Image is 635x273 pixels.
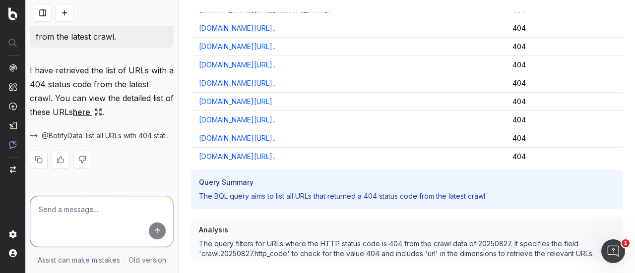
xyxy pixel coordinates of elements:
[199,23,275,33] a: [DOMAIN_NAME][URL]..
[505,56,623,74] td: 404
[505,19,623,38] td: 404
[505,74,623,93] td: 404
[199,60,275,70] a: [DOMAIN_NAME][URL]..
[505,111,623,129] td: 404
[10,166,16,173] img: Switch project
[9,121,17,129] img: Studio
[199,133,275,143] a: [DOMAIN_NAME][URL]..
[622,239,630,247] span: 1
[9,102,17,110] img: Activation
[9,64,17,72] img: Analytics
[505,38,623,56] td: 404
[601,239,625,263] iframe: Intercom live chat
[9,140,17,149] img: Assist
[505,93,623,111] td: 404
[199,97,272,107] a: [DOMAIN_NAME][URL]
[36,16,168,44] p: List all URLs with 404 status code from the latest crawl.
[9,230,17,238] img: Setting
[505,148,623,166] td: 404
[73,105,102,119] a: here
[199,78,275,88] a: [DOMAIN_NAME][URL]..
[128,255,166,265] a: Old version
[8,7,17,20] img: Botify logo
[199,191,615,201] p: The BQL query aims to list all URLs that returned a 404 status code from the latest crawl.
[9,249,17,257] img: My account
[9,83,17,91] img: Intelligence
[199,42,275,52] a: [DOMAIN_NAME][URL]..
[199,115,275,125] a: [DOMAIN_NAME][URL]..
[42,131,174,141] span: @BotifyData: list all URLs with 404 status code from the latest crawl
[199,152,275,162] a: [DOMAIN_NAME][URL]..
[199,239,615,259] p: The query filters for URLs where the HTTP status code is 404 from the crawl data of 20250827. It ...
[38,255,120,265] p: Assist can make mistakes
[505,129,623,148] td: 404
[30,131,174,141] button: @BotifyData: list all URLs with 404 status code from the latest crawl
[199,225,615,235] h3: Analysis
[199,177,615,187] h3: Query Summary
[30,63,174,119] p: I have retrieved the list of URLs with a 404 status code from the latest crawl. You can view the ...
